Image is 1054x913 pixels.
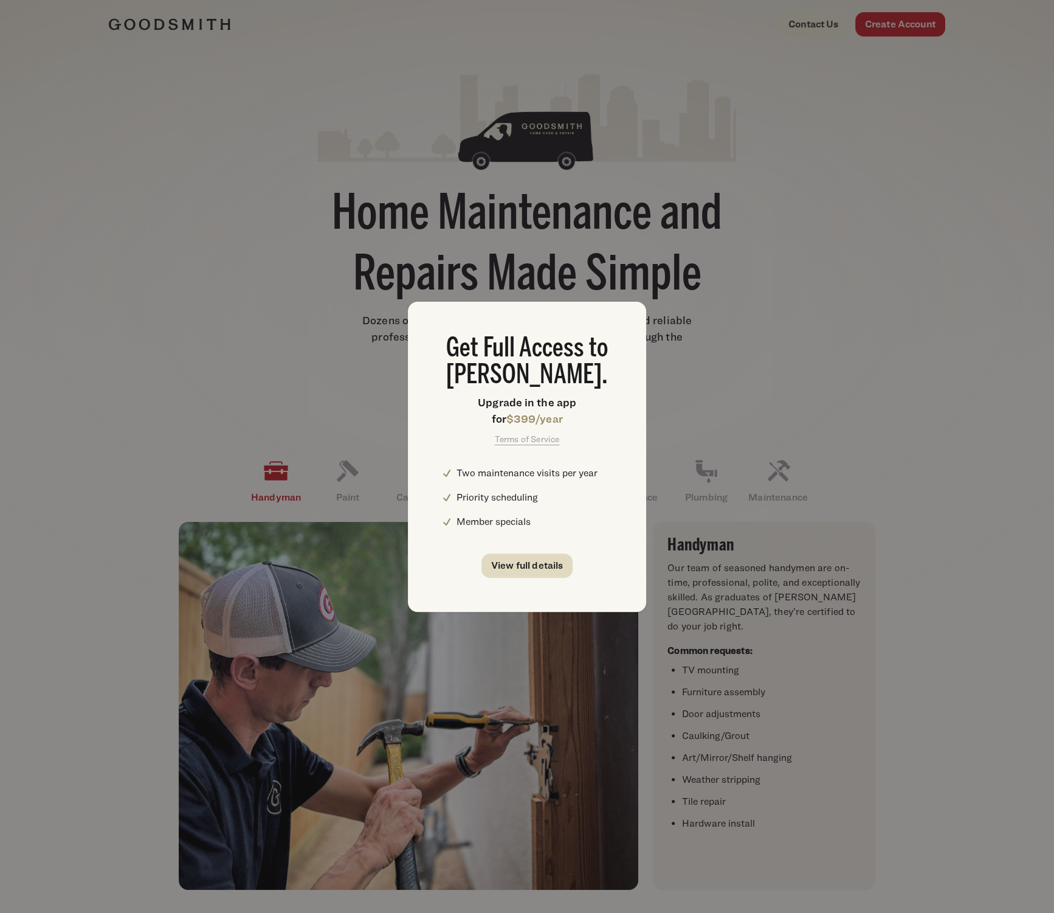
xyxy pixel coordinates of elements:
[506,412,563,425] span: $399/year
[481,554,573,578] a: View full details
[456,515,612,529] li: Member specials
[495,434,560,444] a: Terms of Service
[442,394,612,427] h4: Upgrade in the app for
[442,336,612,389] h2: Get Full Access to [PERSON_NAME].
[456,490,612,505] li: Priority scheduling
[456,466,612,481] li: Two maintenance visits per year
